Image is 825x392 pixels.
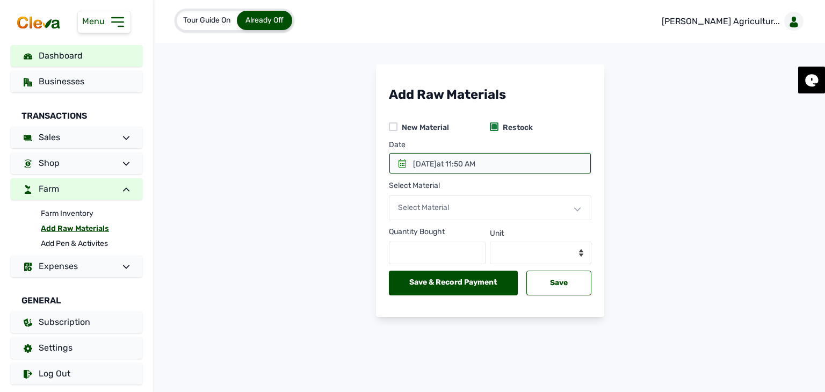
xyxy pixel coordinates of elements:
a: Settings [11,337,142,359]
a: Add Pen & Activites [41,236,142,251]
div: Add Raw Materials [389,86,591,103]
div: [DATE] [413,159,475,170]
div: Transactions [11,97,142,127]
a: Subscription [11,311,142,333]
a: Sales [11,127,142,148]
a: Dashboard [11,45,142,67]
span: Log Out [39,368,70,379]
div: Save & Record Payment [389,271,518,295]
span: Businesses [39,76,84,86]
div: Select Material [389,180,591,191]
div: New Material [397,122,449,133]
span: Tour Guide On [183,16,230,25]
a: Add Raw Materials [41,221,142,236]
a: Businesses [11,71,142,92]
span: Settings [39,343,73,353]
span: Sales [39,132,60,142]
span: at 11:50 AM [437,159,475,169]
div: General [11,281,142,311]
div: Restock [498,122,533,133]
a: Shop [11,153,142,174]
a: [PERSON_NAME] Agricultur... [653,6,808,37]
span: Dashboard [39,50,83,61]
span: Farm [39,184,59,194]
span: Shop [39,158,60,168]
span: Expenses [39,261,78,271]
a: Expenses [11,256,142,277]
a: Farm Inventory [41,206,142,221]
span: Already Off [245,16,284,25]
div: Quantity Bought [389,227,486,237]
span: Menu [82,16,109,26]
p: [PERSON_NAME] Agricultur... [662,15,780,28]
a: Farm [11,178,142,200]
span: Select Material [398,203,449,212]
span: Subscription [39,317,90,327]
div: Date [389,140,591,153]
div: Unit [490,228,504,239]
div: Save [526,271,591,295]
img: cleva_logo.png [15,15,62,30]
